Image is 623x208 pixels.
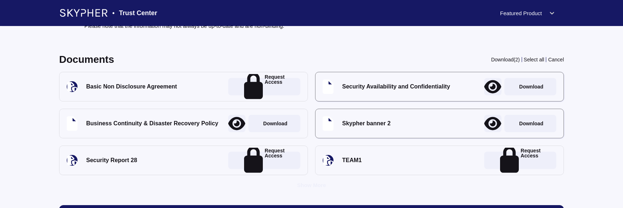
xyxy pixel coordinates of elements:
[524,57,547,62] div: Select all
[521,148,540,173] p: Request Access
[342,157,362,164] div: TEAM1
[491,57,522,62] div: Download(2)
[112,10,115,16] span: •
[297,182,326,188] div: Show More
[519,84,543,89] p: Download
[265,74,284,99] p: Request Access
[263,121,287,126] p: Download
[119,10,157,16] span: Trust Center
[519,121,543,126] p: Download
[86,83,177,90] div: Basic Non Disclosure Agreement
[59,6,108,20] img: Company Banner
[265,148,284,173] p: Request Access
[548,57,564,62] div: Cancel
[86,120,218,127] div: Business Continuity & Disaster Recovery Policy
[84,23,539,29] p: Please note that the information may not always be up-to-date and are non-binding.
[342,120,390,127] div: Skypher banner 2
[342,83,450,90] div: Security Availability and Confidentiality
[59,55,114,65] div: Documents
[86,157,137,164] div: Security Report 28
